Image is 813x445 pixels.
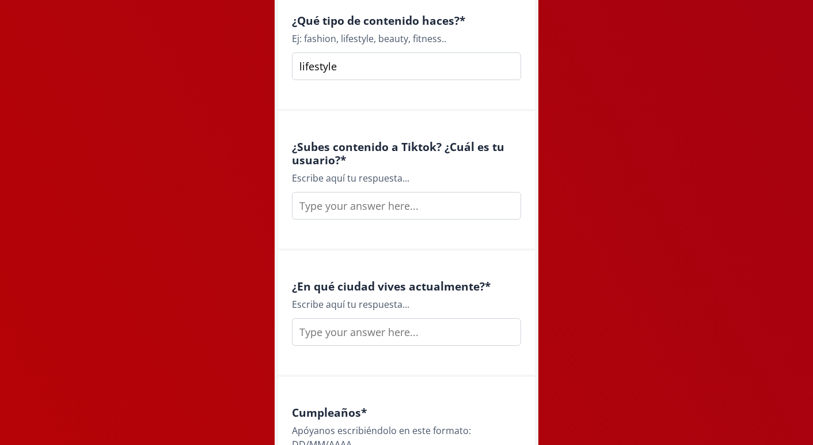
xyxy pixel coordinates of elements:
div: Ej: fashion, lifestyle, beauty, fitness.. [292,32,521,46]
input: Type your answer here... [292,192,521,220]
div: Escribe aquí tu respuesta... [292,297,521,311]
h4: ¿Subes contenido a Tiktok? ¿Cuál es tu usuario? * [292,140,521,167]
input: Type your answer here... [292,52,521,80]
h4: ¿Qué tipo de contenido haces? * [292,14,521,27]
div: Escribe aquí tu respuesta... [292,171,521,185]
h4: Cumpleaños * [292,406,521,419]
input: Type your answer here... [292,318,521,346]
h4: ¿En qué ciudad vives actualmente? * [292,280,521,293]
